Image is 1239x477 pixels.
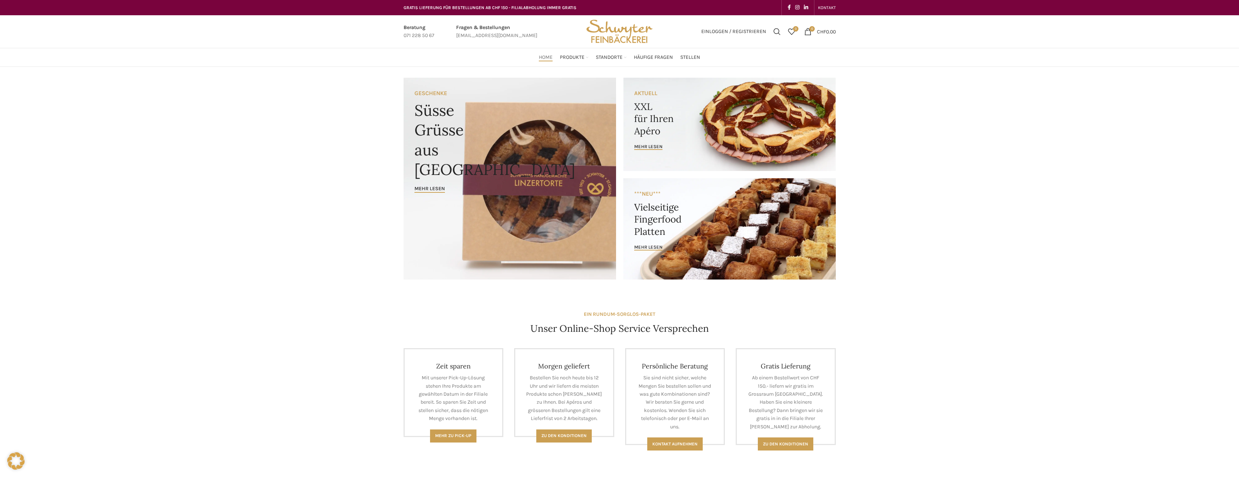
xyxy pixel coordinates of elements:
[814,0,839,15] div: Secondary navigation
[637,362,713,370] h4: Persönliche Beratung
[404,78,616,280] a: Banner link
[596,50,627,65] a: Standorte
[817,28,836,34] bdi: 0.00
[698,24,770,39] a: Einloggen / Registrieren
[634,50,673,65] a: Häufige Fragen
[793,26,798,32] span: 0
[539,54,553,61] span: Home
[634,54,673,61] span: Häufige Fragen
[784,24,799,39] div: Meine Wunschliste
[801,24,839,39] a: 0 CHF0.00
[793,3,802,13] a: Instagram social link
[623,178,836,280] a: Banner link
[539,50,553,65] a: Home
[584,28,655,34] a: Site logo
[784,24,799,39] a: 0
[435,433,471,438] span: Mehr zu Pick-Up
[748,374,824,431] p: Ab einem Bestellwert von CHF 150.- liefern wir gratis im Grossraum [GEOGRAPHIC_DATA]. Haben Sie e...
[584,311,655,317] strong: EIN RUNDUM-SORGLOS-PAKET
[647,437,703,450] a: Kontakt aufnehmen
[817,28,826,34] span: CHF
[623,78,836,171] a: Banner link
[526,362,602,370] h4: Morgen geliefert
[560,50,588,65] a: Produkte
[809,26,815,32] span: 0
[763,441,808,447] span: Zu den konditionen
[536,429,592,443] a: Zu den Konditionen
[818,0,836,15] a: KONTAKT
[404,24,434,40] a: Infobox link
[701,29,766,34] span: Einloggen / Registrieren
[430,429,476,443] a: Mehr zu Pick-Up
[416,374,492,423] p: Mit unserer Pick-Up-Lösung stehen Ihre Produkte am gewählten Datum in der Filiale bereit. So spar...
[560,54,585,61] span: Produkte
[404,5,577,10] span: GRATIS LIEFERUNG FÜR BESTELLUNGEN AB CHF 150 - FILIALABHOLUNG IMMER GRATIS
[652,441,698,447] span: Kontakt aufnehmen
[748,362,824,370] h4: Gratis Lieferung
[680,54,700,61] span: Stellen
[758,437,813,450] a: Zu den konditionen
[584,15,655,48] img: Bäckerei Schwyter
[802,3,810,13] a: Linkedin social link
[456,24,537,40] a: Infobox link
[416,362,492,370] h4: Zeit sparen
[818,5,836,10] span: KONTAKT
[530,322,709,335] h4: Unser Online-Shop Service Versprechen
[400,50,839,65] div: Main navigation
[541,433,587,438] span: Zu den Konditionen
[596,54,623,61] span: Standorte
[680,50,700,65] a: Stellen
[526,374,602,423] p: Bestellen Sie noch heute bis 12 Uhr und wir liefern die meisten Produkte schon [PERSON_NAME] zu I...
[637,374,713,431] p: Sie sind nicht sicher, welche Mengen Sie bestellen sollen und was gute Kombinationen sind? Wir be...
[785,3,793,13] a: Facebook social link
[770,24,784,39] a: Suchen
